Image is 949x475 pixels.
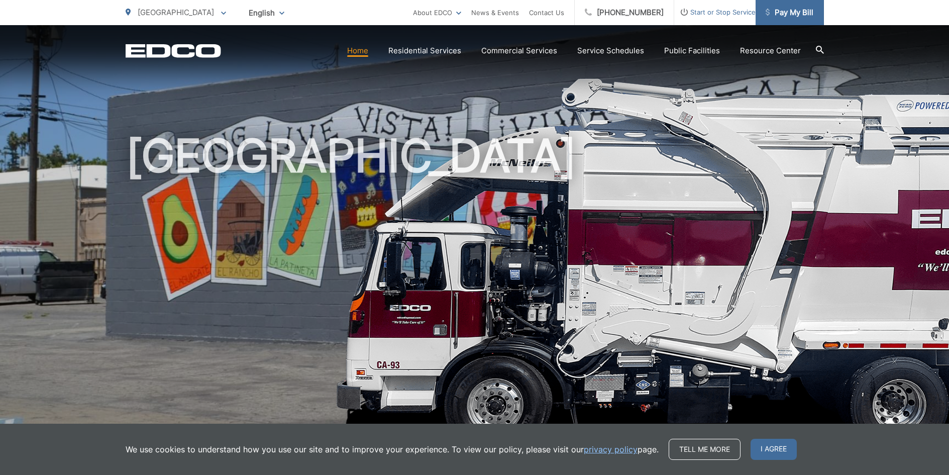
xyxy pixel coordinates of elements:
a: privacy policy [584,443,638,455]
a: Public Facilities [664,45,720,57]
a: About EDCO [413,7,461,19]
a: Contact Us [529,7,564,19]
a: Residential Services [388,45,461,57]
span: English [241,4,292,22]
p: We use cookies to understand how you use our site and to improve your experience. To view our pol... [126,443,659,455]
a: Resource Center [740,45,801,57]
a: Commercial Services [481,45,557,57]
a: Tell me more [669,439,741,460]
h1: [GEOGRAPHIC_DATA] [126,131,824,449]
span: I agree [751,439,797,460]
a: News & Events [471,7,519,19]
a: Home [347,45,368,57]
span: Pay My Bill [766,7,813,19]
a: Service Schedules [577,45,644,57]
span: [GEOGRAPHIC_DATA] [138,8,214,17]
a: EDCD logo. Return to the homepage. [126,44,221,58]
